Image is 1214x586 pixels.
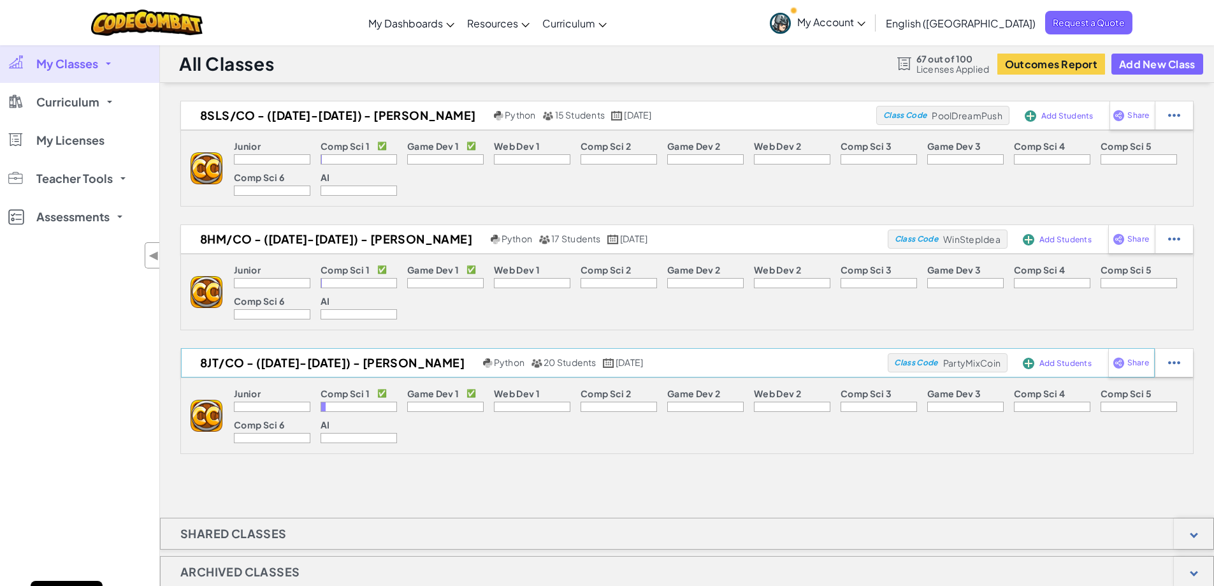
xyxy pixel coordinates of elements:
h1: Shared Classes [161,518,307,550]
p: AI [321,420,330,430]
span: Python [505,109,535,121]
a: English ([GEOGRAPHIC_DATA]) [879,6,1042,40]
span: [DATE] [620,233,647,244]
p: Junior [234,141,261,151]
p: Comp Sci 3 [841,388,892,399]
span: Share [1127,112,1149,119]
img: IconShare_Purple.svg [1113,233,1125,245]
img: calendar.svg [603,358,614,368]
p: Game Dev 1 [407,388,459,399]
img: avatar [770,13,791,34]
p: Comp Sci 5 [1101,141,1152,151]
a: 8JT/Co - ([DATE]-[DATE]) - [PERSON_NAME] Python 20 Students [DATE] [181,353,888,372]
h2: 8JT/Co - ([DATE]-[DATE]) - [PERSON_NAME] [181,353,480,372]
span: Curriculum [36,96,99,108]
img: IconShare_Purple.svg [1113,110,1125,121]
h2: 8HM/Co - ([DATE]-[DATE]) - [PERSON_NAME] [181,230,488,249]
p: Comp Sci 2 [581,388,631,399]
span: WinStepIdea [943,233,1001,245]
p: Game Dev 3 [927,141,981,151]
img: MultipleUsers.png [538,235,550,244]
p: Comp Sci 4 [1014,141,1065,151]
span: Add Students [1039,236,1092,244]
img: MultipleUsers.png [542,111,554,121]
span: Share [1127,359,1149,367]
span: Python [502,233,532,244]
a: Curriculum [536,6,613,40]
a: My Account [763,3,872,43]
img: IconShare_Purple.svg [1113,357,1125,369]
span: Class Code [883,112,927,119]
span: Class Code [894,359,937,367]
span: Share [1127,235,1149,243]
p: Comp Sci 6 [234,172,284,182]
p: ✅ [377,265,387,275]
img: IconStudentEllipsis.svg [1168,233,1180,245]
span: Add Students [1039,360,1092,367]
img: python.png [491,235,500,244]
p: Game Dev 3 [927,265,981,275]
p: AI [321,296,330,306]
p: ✅ [377,141,387,151]
span: 67 out of 100 [916,54,990,64]
p: Comp Sci 4 [1014,388,1065,399]
p: Game Dev 2 [667,388,720,399]
h1: All Classes [179,52,274,76]
span: Resources [467,17,518,30]
p: Comp Sci 2 [581,141,631,151]
a: Resources [461,6,536,40]
span: My Account [797,15,865,29]
span: 20 Students [544,356,596,368]
p: Comp Sci 4 [1014,265,1065,275]
span: 17 Students [551,233,601,244]
span: [DATE] [624,109,651,121]
button: Add New Class [1111,54,1203,75]
span: My Dashboards [368,17,443,30]
p: Web Dev 2 [754,265,801,275]
span: PoolDreamPush [932,110,1002,121]
p: ✅ [466,141,476,151]
span: Assessments [36,211,110,223]
p: Junior [234,265,261,275]
h2: 8SLS/Co - ([DATE]-[DATE]) - [PERSON_NAME] [181,106,491,125]
p: Junior [234,388,261,399]
p: ✅ [377,388,387,399]
img: IconAddStudents.svg [1023,358,1034,369]
p: Game Dev 2 [667,265,720,275]
p: Comp Sci 1 [321,141,370,151]
a: Request a Quote [1045,11,1132,34]
span: Curriculum [542,17,595,30]
img: logo [191,400,222,432]
span: My Licenses [36,135,105,146]
p: Comp Sci 3 [841,265,892,275]
img: CodeCombat logo [91,10,203,36]
span: English ([GEOGRAPHIC_DATA]) [886,17,1036,30]
p: Comp Sci 6 [234,296,284,306]
p: Comp Sci 1 [321,265,370,275]
p: Comp Sci 5 [1101,265,1152,275]
p: Web Dev 1 [494,388,540,399]
a: 8SLS/Co - ([DATE]-[DATE]) - [PERSON_NAME] Python 15 Students [DATE] [181,106,876,125]
p: ✅ [466,388,476,399]
p: Web Dev 1 [494,141,540,151]
p: Comp Sci 2 [581,265,631,275]
img: IconStudentEllipsis.svg [1168,357,1180,369]
p: AI [321,172,330,182]
a: 8HM/Co - ([DATE]-[DATE]) - [PERSON_NAME] Python 17 Students [DATE] [181,230,888,249]
span: 15 Students [555,109,605,121]
p: Web Dev 2 [754,388,801,399]
p: Comp Sci 6 [234,420,284,430]
span: [DATE] [616,356,643,368]
span: PartyMixCoin [943,357,1001,369]
p: Game Dev 1 [407,141,459,151]
p: Game Dev 3 [927,388,981,399]
p: Comp Sci 5 [1101,388,1152,399]
span: Teacher Tools [36,173,113,184]
span: Licenses Applied [916,64,990,74]
img: IconAddStudents.svg [1023,234,1034,245]
button: Outcomes Report [997,54,1105,75]
img: calendar.svg [607,235,619,244]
